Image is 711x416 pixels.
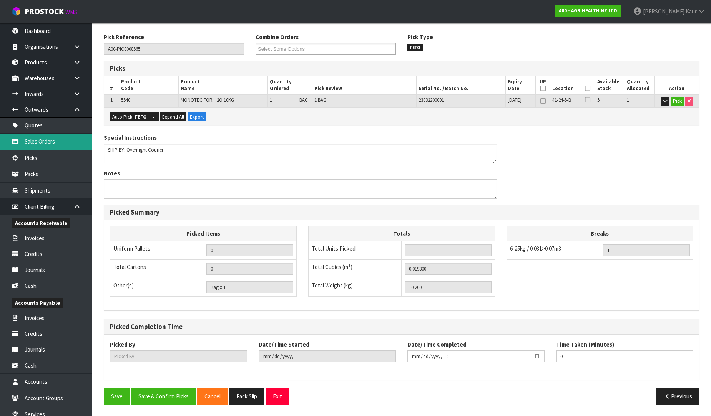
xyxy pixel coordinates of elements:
[407,44,423,52] span: FEFO
[419,97,444,103] span: 23032200001
[308,241,401,260] td: Total Units Picked
[686,8,697,15] span: Kaur
[110,209,693,216] h3: Picked Summary
[656,388,699,404] button: Previous
[312,76,417,94] th: Pick Review
[597,97,600,103] span: 5
[110,97,113,103] span: 1
[229,388,264,404] button: Pack Slip
[643,8,684,15] span: [PERSON_NAME]
[556,340,614,348] label: Time Taken (Minutes)
[131,388,196,404] button: Save & Confirm Picks
[308,260,401,278] td: Total Cubics (m³)
[25,7,64,17] span: ProStock
[135,114,147,120] strong: FEFO
[550,76,580,94] th: Location
[104,134,157,142] label: Special Instructions
[510,245,561,252] span: 6-25kg / 0.031>0.07m3
[162,114,184,120] span: Expand All
[627,97,629,103] span: 1
[110,65,396,72] h3: Picks
[417,76,506,94] th: Serial No. / Batch No.
[12,7,21,16] img: cube-alt.png
[104,33,144,41] label: Pick Reference
[507,226,693,241] th: Breaks
[407,340,467,348] label: Date/Time Completed
[266,388,289,404] button: Exit
[12,298,63,308] span: Accounts Payable
[555,5,621,17] a: A00 - AGRIHEALTH NZ LTD
[655,76,699,94] th: Action
[270,97,272,103] span: 1
[308,226,495,241] th: Totals
[104,169,120,177] label: Notes
[552,97,571,103] span: 41-24-5-B
[104,76,119,94] th: #
[110,278,203,297] td: Other(s)
[104,27,699,411] span: Pick
[110,241,203,260] td: Uniform Pallets
[104,388,130,404] button: Save
[188,112,206,122] button: Export
[181,97,234,103] span: MONOTEC FOR H2O 10KG
[259,340,309,348] label: Date/Time Started
[110,226,297,241] th: Picked Items
[12,218,70,228] span: Accounts Receivable
[556,350,693,362] input: Time Taken
[197,388,228,404] button: Cancel
[407,33,433,41] label: Pick Type
[121,97,130,103] span: 5540
[535,76,550,94] th: UP
[65,8,77,16] small: WMS
[595,76,625,94] th: Available Stock
[206,244,293,256] input: UNIFORM P LINES
[160,112,186,122] button: Expand All
[206,263,293,275] input: OUTERS TOTAL = CTN
[625,76,654,94] th: Quantity Allocated
[178,76,267,94] th: Product Name
[508,97,522,103] span: [DATE]
[671,97,684,106] button: Pick
[110,112,149,122] button: Auto Pick -FEFO
[299,97,308,103] span: BAG
[110,350,247,362] input: Picked By
[110,323,693,330] h3: Picked Completion Time
[308,278,401,297] td: Total Weight (kg)
[256,33,299,41] label: Combine Orders
[314,97,326,103] span: 1 BAG
[110,260,203,278] td: Total Cartons
[559,7,617,14] strong: A00 - AGRIHEALTH NZ LTD
[506,76,535,94] th: Expiry Date
[119,76,179,94] th: Product Code
[110,340,135,348] label: Picked By
[268,76,312,94] th: Quantity Ordered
